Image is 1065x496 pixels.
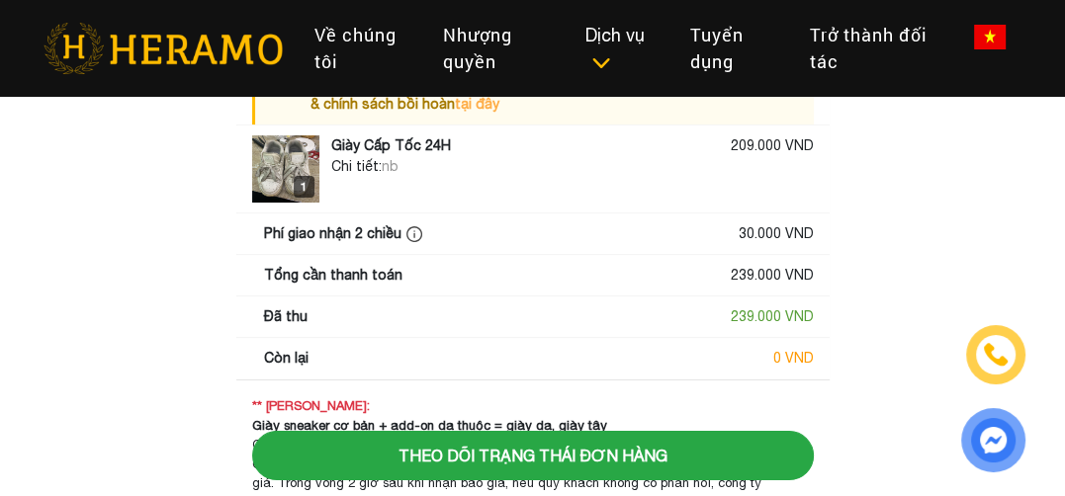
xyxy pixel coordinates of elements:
[585,22,659,75] div: Dịch vụ
[406,226,422,242] img: info
[731,306,814,327] div: 239.000 VND
[985,344,1007,366] img: phone-icon
[252,135,319,203] img: logo
[299,14,426,83] a: Về chúng tôi
[969,328,1022,381] a: phone-icon
[264,348,309,369] div: Còn lại
[739,223,814,244] div: 30.000 VND
[731,265,814,286] div: 239.000 VND
[264,265,402,286] div: Tổng cần thanh toán
[674,14,794,83] a: Tuyển dụng
[44,23,283,74] img: heramo-logo.png
[773,348,814,369] div: 0 VND
[264,306,308,327] div: Đã thu
[731,135,814,156] div: 209.000 VND
[455,96,499,112] a: tại đây
[974,25,1006,49] img: vn-flag.png
[590,53,611,73] img: subToggleIcon
[331,158,382,174] span: Chi tiết:
[264,223,427,244] div: Phí giao nhận 2 chiều
[794,14,958,83] a: Trở thành đối tác
[427,14,570,83] a: Nhượng quyền
[252,398,370,413] strong: ** [PERSON_NAME]:
[331,135,451,156] div: Giày Cấp Tốc 24H
[382,158,399,174] span: nb
[252,431,814,480] button: Theo dõi trạng thái đơn hàng
[294,176,314,198] div: 1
